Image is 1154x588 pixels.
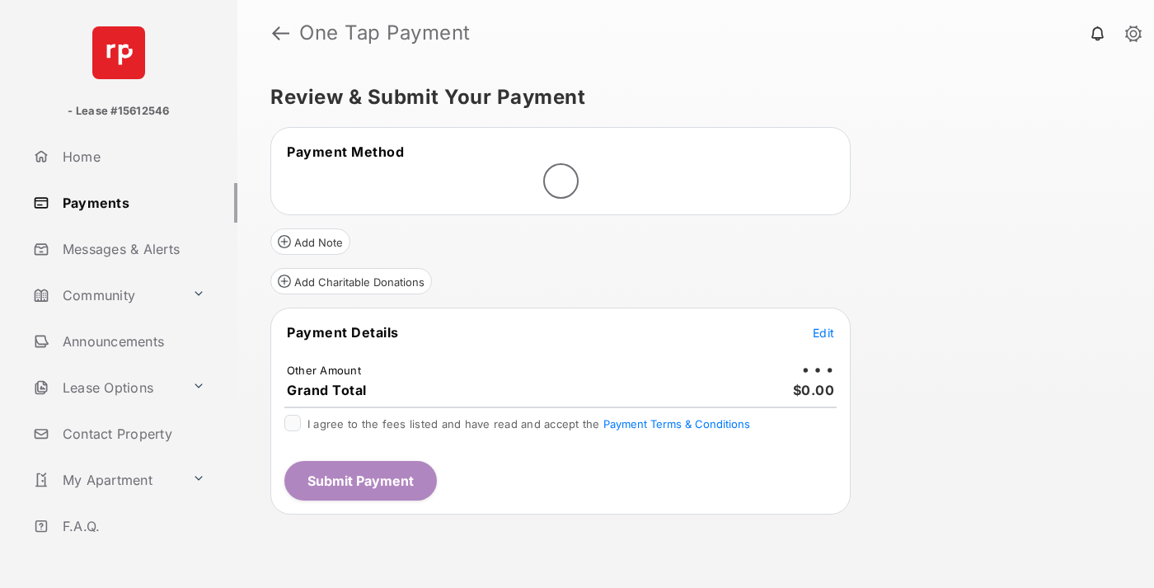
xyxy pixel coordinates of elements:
[270,87,1108,107] h5: Review & Submit Your Payment
[26,368,185,407] a: Lease Options
[286,363,362,378] td: Other Amount
[287,324,399,341] span: Payment Details
[287,143,404,160] span: Payment Method
[793,382,835,398] span: $0.00
[92,26,145,79] img: svg+xml;base64,PHN2ZyB4bWxucz0iaHR0cDovL3d3dy53My5vcmcvMjAwMC9zdmciIHdpZHRoPSI2NCIgaGVpZ2h0PSI2NC...
[26,229,237,269] a: Messages & Alerts
[813,326,834,340] span: Edit
[26,506,237,546] a: F.A.Q.
[68,103,169,120] p: - Lease #15612546
[26,322,237,361] a: Announcements
[26,275,185,315] a: Community
[26,414,237,454] a: Contact Property
[26,460,185,500] a: My Apartment
[813,324,834,341] button: Edit
[287,382,367,398] span: Grand Total
[270,228,350,255] button: Add Note
[26,137,237,176] a: Home
[270,268,432,294] button: Add Charitable Donations
[299,23,471,43] strong: One Tap Payment
[307,417,750,430] span: I agree to the fees listed and have read and accept the
[284,461,437,501] button: Submit Payment
[26,183,237,223] a: Payments
[603,417,750,430] button: I agree to the fees listed and have read and accept the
